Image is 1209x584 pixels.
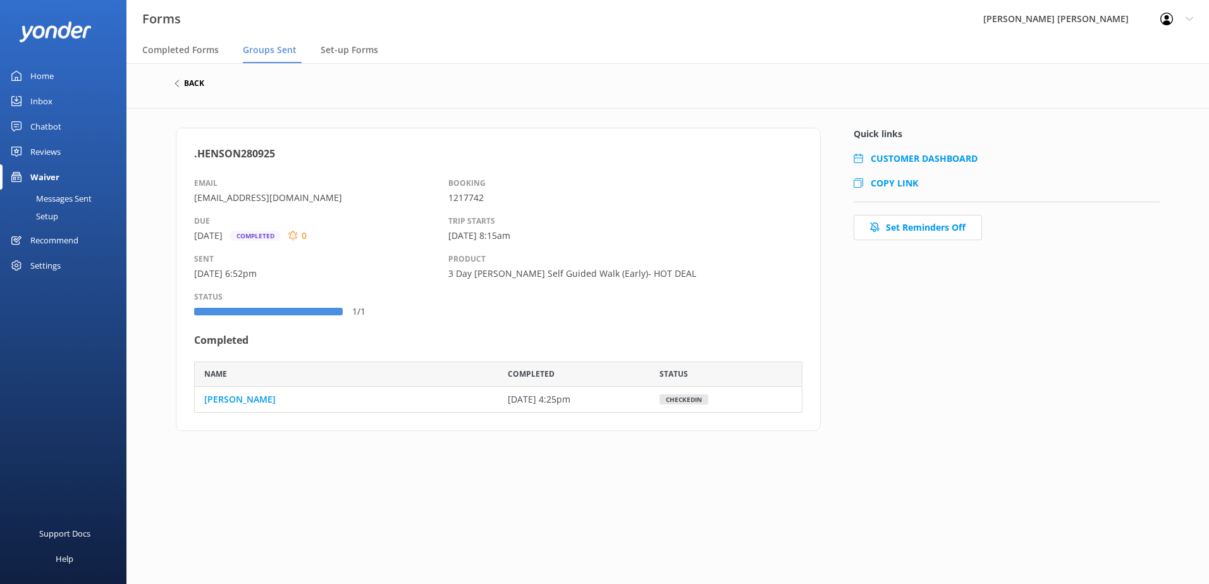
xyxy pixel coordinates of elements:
span: Completed [508,368,555,380]
span: Completed Forms [142,44,219,56]
div: Settings [30,253,61,278]
p: [DATE] 8:15am [448,229,802,243]
p: [DATE] [194,229,223,243]
div: Setup [8,207,58,225]
a: CUSTOMER DASHBOARD [871,152,978,164]
a: Setup [8,207,126,225]
div: checkedIn [660,394,708,405]
div: Help [56,546,73,571]
span: Set-up Forms [321,44,378,56]
div: Home [30,63,54,88]
span: COPY LINK [871,177,918,189]
span: STATUS [194,291,223,302]
div: Chatbot [30,114,61,139]
div: Inbox [30,88,52,114]
span: Groups Sent [243,44,297,56]
span: Status [660,368,688,380]
p: 1 / 1 [352,305,384,319]
div: 05-Sep 25 4:25pm [498,387,650,412]
button: back [175,80,204,87]
button: Set Reminders Off [854,215,982,240]
div: Waiver [30,164,59,190]
span: SENT [194,253,214,264]
h3: Forms [142,9,181,29]
span: BOOKING [448,178,486,188]
h4: .HENSON280925 [194,146,802,162]
div: Messages Sent [8,190,92,207]
p: 3 Day [PERSON_NAME] Self Guided Walk (Early)- HOT DEAL [448,267,802,281]
p: 0 [302,229,307,243]
h6: back [184,80,204,87]
img: yonder-white-logo.png [19,21,92,42]
span: TRIP STARTS [448,216,495,226]
h4: Completed [194,332,802,349]
div: Reviews [30,139,61,164]
div: grid [194,387,802,412]
span: EMAIL [194,178,218,188]
p: 1217742 [448,191,802,205]
span: Name [204,368,227,380]
p: [DATE] 6:52pm [194,267,448,281]
div: Completed [230,231,281,241]
div: Recommend [30,228,78,253]
span: PRODUCT [448,253,486,264]
h4: Quick links [854,128,1160,140]
a: Messages Sent [8,190,126,207]
a: [PERSON_NAME] [204,392,276,406]
span: DUE [194,216,210,226]
div: Support Docs [39,521,90,546]
p: [EMAIL_ADDRESS][DOMAIN_NAME] [194,191,448,205]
